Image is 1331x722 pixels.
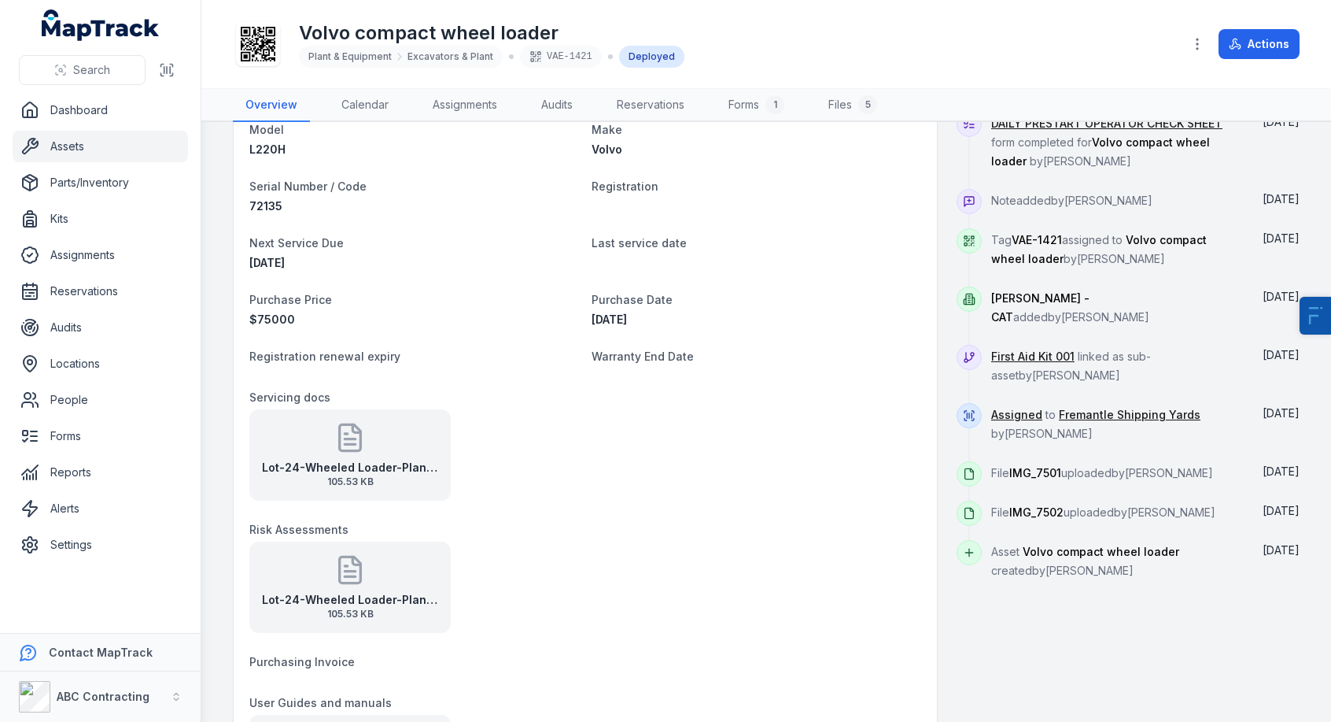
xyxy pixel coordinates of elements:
span: Registration [592,180,658,193]
span: IMG_7502 [1009,505,1064,519]
span: Plant & Equipment [308,50,392,63]
span: File uploaded by [PERSON_NAME] [991,466,1213,479]
span: [DATE] [1263,504,1300,517]
span: [DATE] [1263,115,1300,128]
a: DAILY PRESTART OPERATOR CHECK SHEET [991,116,1222,131]
a: Audits [13,312,188,343]
a: MapTrack [42,9,160,41]
div: VAE-1421 [520,46,602,68]
a: Forms1 [716,89,797,122]
strong: Lot-24-Wheeled Loader-Plant Risk Assessment [262,460,438,476]
a: Calendar [329,89,401,122]
div: 1 [765,95,784,114]
span: Volvo [592,143,622,156]
span: Registration renewal expiry [249,350,400,363]
span: Volvo compact wheel loader [1023,545,1179,558]
span: Search [73,62,110,78]
span: [PERSON_NAME] - CAT [991,291,1090,324]
time: 18/09/2025, 8:16:24 am [1263,543,1300,557]
span: [DATE] [1263,348,1300,361]
time: 18/09/2025, 8:33:10 am [1263,115,1300,128]
span: [DATE] [1263,543,1300,557]
span: [DATE] [1263,465,1300,478]
a: Settings [13,529,188,561]
a: Dashboard [13,94,188,126]
span: Tag assigned to by [PERSON_NAME] [991,233,1207,265]
a: Fremantle Shipping Yards [1059,407,1200,423]
a: First Aid Kit 001 [991,349,1075,365]
a: Reservations [13,276,188,307]
span: Volvo compact wheel loader [991,135,1210,168]
a: Audits [529,89,585,122]
span: 72135 [249,199,282,213]
time: 18/09/2025, 8:29:39 am [1263,290,1300,303]
span: Purchasing Invoice [249,655,355,668]
span: Last service date [592,236,687,250]
span: Servicing docs [249,391,330,404]
strong: Contact MapTrack [49,646,153,659]
span: Next Service Due [249,236,344,250]
a: Parts/Inventory [13,167,188,198]
strong: ABC Contracting [57,690,149,703]
span: 105.53 KB [262,476,438,488]
span: Make [592,123,622,136]
time: 18/09/2025, 8:16:37 am [1263,465,1300,478]
time: 14/05/2022, 12:00:00 am [592,313,627,326]
a: Reservations [604,89,697,122]
span: Purchase Date [592,293,673,306]
a: Files5 [816,89,890,122]
span: added by [PERSON_NAME] [991,291,1149,324]
span: Model [249,123,284,136]
span: L220H [249,143,286,156]
h1: Volvo compact wheel loader [299,20,684,46]
a: People [13,384,188,416]
strong: Lot-24-Wheeled Loader-Plant Risk Assessment [262,592,438,608]
a: Alerts [13,493,188,524]
span: Warranty End Date [592,350,694,363]
a: Assigned [991,407,1042,423]
time: 18/09/2025, 8:29:33 am [1263,348,1300,361]
time: 18/09/2025, 8:30:17 am [1263,192,1300,205]
button: Search [19,55,146,85]
a: Kits [13,203,188,235]
time: 17/10/2025, 12:00:00 am [249,256,285,269]
time: 18/09/2025, 8:16:37 am [1263,504,1300,517]
span: Risk Assessments [249,523,348,536]
span: Purchase Price [249,293,332,306]
button: Actions [1219,29,1300,59]
span: to by [PERSON_NAME] [991,408,1200,440]
a: Assets [13,131,188,162]
span: [DATE] [1263,290,1300,303]
span: Excavators & Plant [407,50,493,63]
span: IMG_7501 [1009,466,1061,479]
span: [DATE] [592,313,627,326]
span: User Guides and manuals [249,696,392,709]
span: Serial Number / Code [249,180,367,193]
span: [DATE] [1263,192,1300,205]
div: Deployed [619,46,684,68]
time: 18/09/2025, 8:29:44 am [1263,231,1300,245]
div: 5 [858,95,877,114]
a: Overview [233,89,310,122]
time: 18/09/2025, 8:17:14 am [1263,406,1300,420]
span: 75000 AUD [249,313,295,326]
span: [DATE] [1263,406,1300,420]
a: Forms [13,420,188,452]
a: Assignments [420,89,510,122]
a: Assignments [13,239,188,271]
span: linked as sub-asset by [PERSON_NAME] [991,350,1151,382]
span: 105.53 KB [262,608,438,620]
span: Asset created by [PERSON_NAME] [991,545,1179,577]
span: [DATE] [1263,231,1300,245]
a: Reports [13,457,188,488]
span: Note added by [PERSON_NAME] [991,194,1152,207]
span: File uploaded by [PERSON_NAME] [991,505,1215,519]
div: Show more [957,403,1300,579]
a: Locations [13,348,188,380]
span: form completed for by [PERSON_NAME] [991,117,1222,168]
span: VAE-1421 [1012,233,1062,246]
span: [DATE] [249,256,285,269]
